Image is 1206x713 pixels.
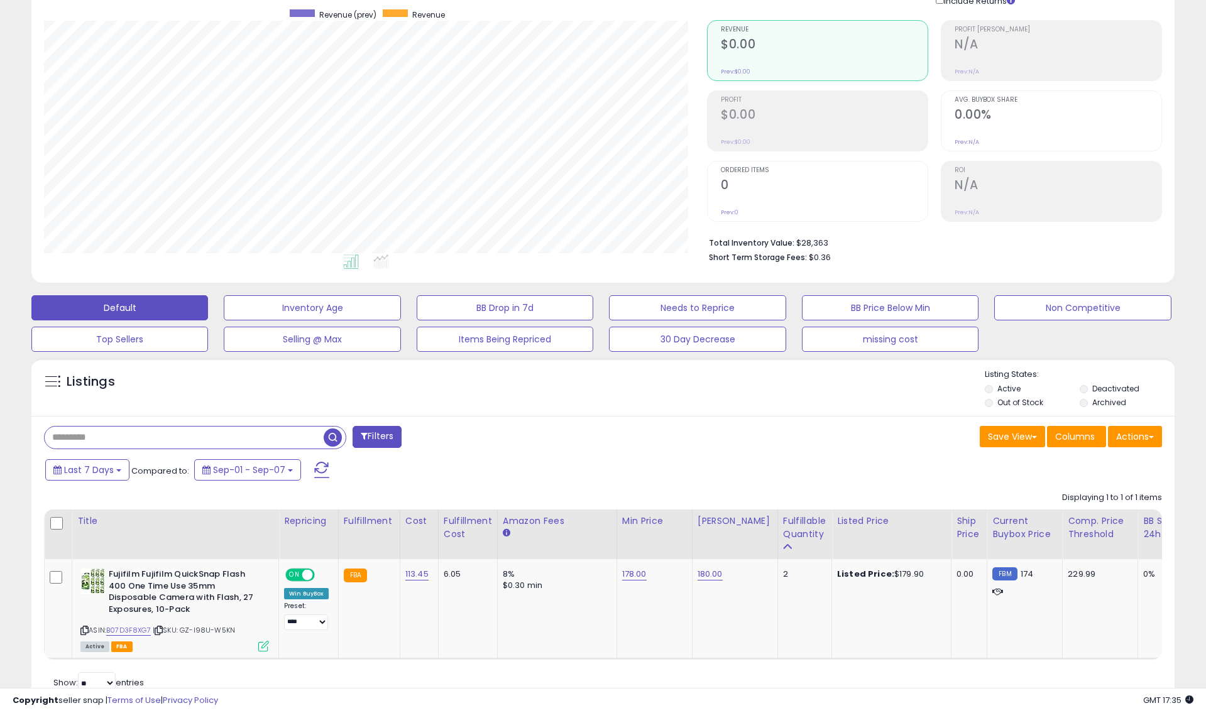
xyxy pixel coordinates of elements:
[698,568,723,580] a: 180.00
[412,9,445,20] span: Revenue
[45,459,129,481] button: Last 7 Days
[194,459,301,481] button: Sep-01 - Sep-07
[721,97,928,104] span: Profit
[64,464,114,476] span: Last 7 Days
[287,570,302,580] span: ON
[344,569,367,582] small: FBA
[153,625,235,635] span: | SKU: GZ-I98U-W5KN
[809,251,831,263] span: $0.36
[1143,514,1189,541] div: BB Share 24h.
[721,37,928,54] h2: $0.00
[709,234,1153,249] li: $28,363
[503,569,607,580] div: 8%
[721,209,738,216] small: Prev: 0
[698,514,772,528] div: [PERSON_NAME]
[1143,694,1193,706] span: 2025-09-15 17:35 GMT
[13,695,218,707] div: seller snap | |
[994,295,1171,320] button: Non Competitive
[622,568,647,580] a: 178.00
[955,178,1161,195] h2: N/A
[783,514,826,541] div: Fulfillable Quantity
[1055,430,1095,443] span: Columns
[80,641,109,652] span: All listings currently available for purchase on Amazon
[721,178,928,195] h2: 0
[992,567,1017,580] small: FBM
[837,569,941,580] div: $179.90
[955,167,1161,174] span: ROI
[284,602,329,630] div: Preset:
[31,327,208,352] button: Top Sellers
[77,514,273,528] div: Title
[622,514,687,528] div: Min Price
[609,327,786,352] button: 30 Day Decrease
[955,26,1161,33] span: Profit [PERSON_NAME]
[111,641,133,652] span: FBA
[957,569,977,580] div: 0.00
[405,568,429,580] a: 113.45
[1068,569,1128,580] div: 229.99
[31,295,208,320] button: Default
[721,167,928,174] span: Ordered Items
[955,107,1161,124] h2: 0.00%
[992,514,1057,541] div: Current Buybox Price
[721,138,750,146] small: Prev: $0.00
[997,383,1021,394] label: Active
[417,295,593,320] button: BB Drop in 7d
[131,465,189,477] span: Compared to:
[353,426,402,448] button: Filters
[1047,426,1106,447] button: Columns
[313,570,333,580] span: OFF
[1092,383,1139,394] label: Deactivated
[837,568,894,580] b: Listed Price:
[955,138,979,146] small: Prev: N/A
[980,426,1045,447] button: Save View
[405,514,433,528] div: Cost
[1108,426,1162,447] button: Actions
[721,68,750,75] small: Prev: $0.00
[1068,514,1132,541] div: Comp. Price Threshold
[13,694,58,706] strong: Copyright
[444,514,492,541] div: Fulfillment Cost
[955,37,1161,54] h2: N/A
[163,694,218,706] a: Privacy Policy
[709,252,807,263] b: Short Term Storage Fees:
[503,514,611,528] div: Amazon Fees
[444,569,488,580] div: 6.05
[224,327,400,352] button: Selling @ Max
[802,327,979,352] button: missing cost
[609,295,786,320] button: Needs to Reprice
[802,295,979,320] button: BB Price Below Min
[106,625,151,636] a: B07D3F8XG7
[955,68,979,75] small: Prev: N/A
[783,569,822,580] div: 2
[284,514,333,528] div: Repricing
[284,588,329,599] div: Win BuyBox
[224,295,400,320] button: Inventory Age
[80,569,269,650] div: ASIN:
[1143,569,1185,580] div: 0%
[1092,397,1126,408] label: Archived
[985,369,1175,381] p: Listing States:
[53,677,144,689] span: Show: entries
[319,9,376,20] span: Revenue (prev)
[417,327,593,352] button: Items Being Repriced
[80,569,106,594] img: 51Wy6Y-2AEL._SL40_.jpg
[1021,568,1033,580] span: 174
[955,209,979,216] small: Prev: N/A
[709,237,794,248] b: Total Inventory Value:
[503,528,510,539] small: Amazon Fees.
[213,464,285,476] span: Sep-01 - Sep-07
[955,97,1161,104] span: Avg. Buybox Share
[957,514,982,541] div: Ship Price
[109,569,261,618] b: Fujifilm Fujifilm QuickSnap Flash 400 One Time Use 35mm Disposable Camera with Flash, 27 Exposure...
[721,107,928,124] h2: $0.00
[503,580,607,591] div: $0.30 min
[67,373,115,391] h5: Listings
[1062,492,1162,504] div: Displaying 1 to 1 of 1 items
[344,514,395,528] div: Fulfillment
[997,397,1043,408] label: Out of Stock
[837,514,946,528] div: Listed Price
[107,694,161,706] a: Terms of Use
[721,26,928,33] span: Revenue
